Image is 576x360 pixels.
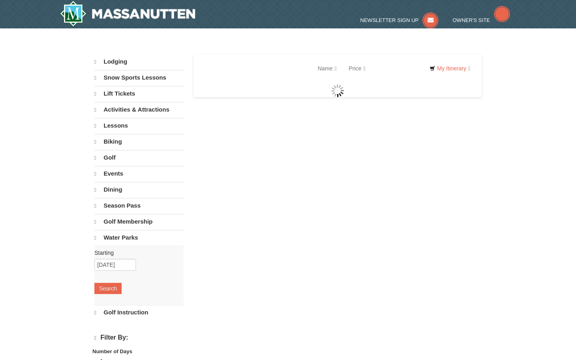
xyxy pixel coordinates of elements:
strong: Number of Days [92,348,132,354]
label: Starting [94,249,178,257]
a: Snow Sports Lessons [94,70,184,85]
a: Activities & Attractions [94,102,184,117]
a: Water Parks [94,230,184,245]
button: Search [94,283,122,294]
a: Golf [94,150,184,165]
a: Massanutten Resort [60,1,195,26]
a: Lift Tickets [94,86,184,101]
a: Golf Membership [94,214,184,229]
img: wait gif [331,84,344,97]
img: Massanutten Resort Logo [60,1,195,26]
a: Lessons [94,118,184,133]
a: Dining [94,182,184,197]
a: Events [94,166,184,181]
a: Lodging [94,54,184,69]
a: Golf Instruction [94,305,184,320]
span: Owner's Site [453,17,490,23]
a: My Itinerary [424,62,476,74]
a: Season Pass [94,198,184,213]
h4: Filter By: [94,334,184,342]
a: Name [312,60,342,76]
a: Biking [94,134,184,149]
a: Newsletter Sign Up [360,17,439,23]
span: Newsletter Sign Up [360,17,419,23]
a: Owner's Site [453,17,510,23]
a: Price [343,60,372,76]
